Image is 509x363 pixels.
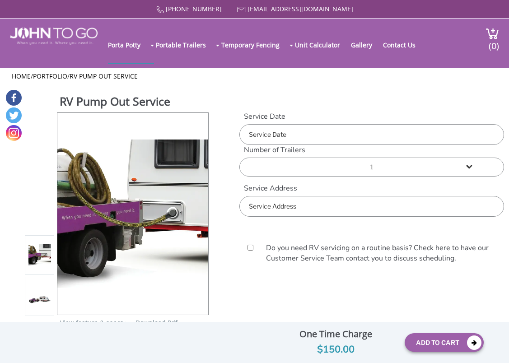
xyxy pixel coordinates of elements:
input: Service Address [239,196,504,217]
a: Instagram [6,125,22,141]
a: Contact Us [383,27,425,63]
a: Portfolio [33,72,67,80]
button: Add To Cart [405,333,484,352]
a: Download Pdf [135,318,177,327]
img: right arrow icon [125,321,128,326]
div: $150.00 [274,342,397,358]
a: Porta Potty [108,27,149,63]
img: Product [57,140,208,288]
img: JOHN to go [10,28,97,45]
span: (0) [488,33,499,52]
a: [EMAIL_ADDRESS][DOMAIN_NAME] [247,5,353,13]
label: Do you need RV servicing on a routine basis? Check here to have our Customer Service Team contact... [262,243,497,264]
a: RV Pump Out Service [70,72,138,80]
a: Temporary Fencing [221,27,289,63]
img: Mail [237,7,246,13]
img: Product [28,244,51,266]
ul: / / [12,72,497,81]
a: Portable Trailers [156,27,215,63]
a: Home [12,72,31,80]
a: [PHONE_NUMBER] [166,5,222,13]
img: Call [156,6,164,14]
label: Service Address [239,183,504,194]
div: One Time Charge [274,326,397,342]
label: Number of Trailers [239,145,504,155]
a: Facebook [6,90,22,106]
h1: RV Pump Out Service [60,93,210,112]
img: chevron.png [179,321,182,326]
a: View feature & specs [60,318,123,327]
img: Product [28,295,51,304]
a: Unit Calculator [295,27,349,63]
a: Gallery [351,27,381,63]
label: Service Date [239,112,504,122]
a: Twitter [6,107,22,123]
input: Service Date [239,124,504,145]
img: cart a [486,28,499,40]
